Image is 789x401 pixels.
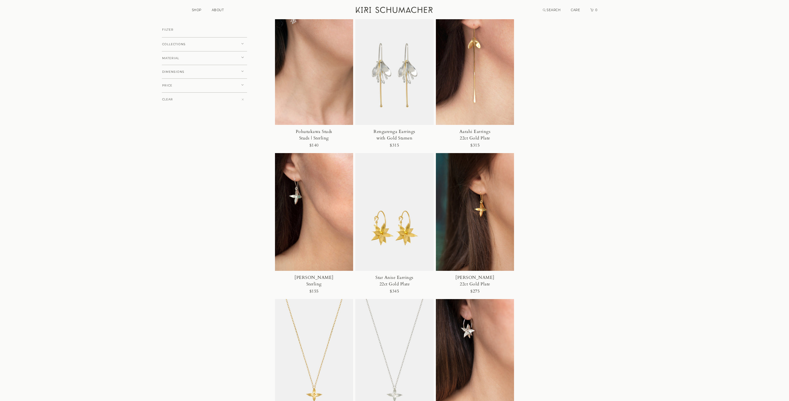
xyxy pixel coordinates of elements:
span: MATERIAL [162,57,179,60]
div: $315 [390,141,399,150]
a: ABOUT [212,8,224,12]
a: [PERSON_NAME]Sterling$155 [275,153,353,299]
span: FILTER [162,28,174,31]
button: MATERIAL [162,51,247,65]
div: $315 [470,141,480,150]
div: $155 [309,287,319,296]
span: SEARCH [547,8,561,12]
img: Star Anise Earrings 22ct Gold Plate [355,153,434,271]
img: Aarahi Earrings 22ct Gold Plate [436,7,514,125]
a: Cart [590,8,598,12]
a: Rengarenga Earringswith Gold Stamen$315 [355,7,434,153]
button: DIMENSIONS [162,65,247,79]
span: 0 [595,8,598,12]
img: Jasmine Earrings 22ct Gold Plate [436,153,514,271]
div: Aarahi Earrings 22ct Gold Plate [450,128,500,141]
span: CLEAR [162,98,173,101]
div: Pohutukawa Studs Studs | Sterling [289,128,339,141]
a: Search [543,8,561,12]
span: DIMENSIONS [162,70,184,73]
div: Rengarenga Earrings with Gold Stamen [370,128,420,141]
img: Jasmine Earrings Sterling [275,153,353,271]
a: SHOP [192,8,202,12]
a: CARE [571,8,580,12]
a: Kiri Schumacher Home [352,3,437,19]
a: Star Anise Earrings22ct Gold Plate$345 [355,153,434,299]
div: $345 [390,287,399,296]
div: [PERSON_NAME] 22ct Gold Plate [450,274,500,287]
span: PRICE [162,84,172,87]
div: [PERSON_NAME] Sterling [289,274,339,287]
a: [PERSON_NAME]22ct Gold Plate$275 [436,153,514,299]
div: $275 [470,287,480,296]
a: Pohutukawa StudsStuds | Sterling$140 [275,7,353,153]
button: PRICE [162,78,247,93]
div: $140 [309,141,319,150]
div: Star Anise Earrings 22ct Gold Plate [370,274,420,287]
button: COLLECTIONS [162,37,247,51]
button: CLEAR [162,92,247,107]
a: Aarahi Earrings22ct Gold Plate$315 [436,7,514,153]
img: Rengarenga Earrings with Gold Stamen [355,7,434,125]
span: COLLECTIONS [162,43,186,46]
